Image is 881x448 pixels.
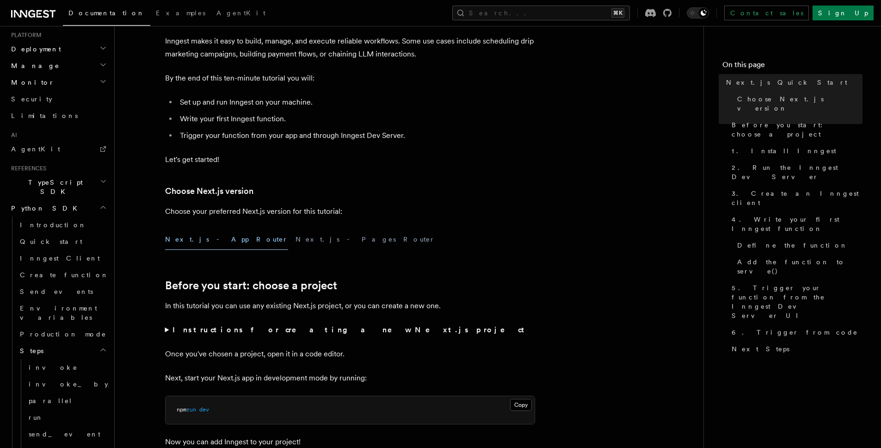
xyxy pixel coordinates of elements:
[25,409,109,426] a: run
[20,221,86,229] span: Introduction
[737,257,863,276] span: Add the function to serve()
[737,94,863,113] span: Choose Next.js version
[29,364,78,371] span: invoke
[173,325,528,334] strong: Instructions for creating a new Next.js project
[16,342,109,359] button: Steps
[16,267,109,283] a: Create function
[732,163,863,181] span: 2. Run the Inngest Dev Server
[722,74,863,91] a: Next.js Quick Start
[11,95,52,103] span: Security
[25,359,109,376] a: invoke
[20,255,100,262] span: Inngest Client
[29,380,137,388] span: invoke_by_id
[16,217,109,233] a: Introduction
[732,328,858,337] span: 6. Trigger from code
[165,72,535,85] p: By the end of this ten-minute tutorial you will:
[165,153,535,166] p: Let's get started!
[732,146,836,156] span: 1. Install Inngest
[611,8,624,18] kbd: ⌘K
[722,59,863,74] h4: On this page
[165,348,535,361] p: Once you've chosen a project, open it in a code editor.
[452,6,630,20] button: Search...⌘K
[7,131,17,139] span: AI
[732,344,789,354] span: Next Steps
[165,35,535,61] p: Inngest makes it easy to build, manage, and execute reliable workflows. Some use cases include sc...
[7,57,109,74] button: Manage
[165,229,288,250] button: Next.js - App Router
[11,112,78,119] span: Limitations
[737,241,848,250] span: Define the function
[7,178,100,196] span: TypeScript SDK
[216,9,265,17] span: AgentKit
[16,346,43,355] span: Steps
[7,61,60,70] span: Manage
[25,426,109,442] a: send_event
[177,96,535,109] li: Set up and run Inngest on your machine.
[728,341,863,357] a: Next Steps
[7,44,61,54] span: Deployment
[20,238,82,245] span: Quick start
[728,185,863,211] a: 3. Create an Inngest client
[733,91,863,117] a: Choose Next.js version
[16,250,109,267] a: Inngest Client
[63,3,150,26] a: Documentation
[186,406,196,413] span: run
[7,174,109,200] button: TypeScript SDK
[16,283,109,300] a: Send events
[11,145,60,153] span: AgentKit
[732,189,863,207] span: 3. Create an Inngest client
[156,9,205,17] span: Examples
[211,3,271,25] a: AgentKit
[7,78,55,87] span: Monitor
[7,41,109,57] button: Deployment
[29,414,43,421] span: run
[177,112,535,125] li: Write your first Inngest function.
[813,6,874,20] a: Sign Up
[199,406,209,413] span: dev
[165,299,535,312] p: In this tutorial you can use any existing Next.js project, or you can create a new one.
[165,205,535,218] p: Choose your preferred Next.js version for this tutorial:
[724,6,809,20] a: Contact sales
[728,159,863,185] a: 2. Run the Inngest Dev Server
[726,78,847,87] span: Next.js Quick Start
[687,7,709,19] button: Toggle dark mode
[7,107,109,124] a: Limitations
[150,3,211,25] a: Examples
[25,376,109,392] a: invoke_by_id
[165,279,337,292] a: Before you start: choose a project
[16,326,109,342] a: Production mode
[29,430,100,438] span: send_event
[16,233,109,250] a: Quick start
[733,254,863,280] a: Add the function to serve()
[728,211,863,237] a: 4. Write your first Inngest function
[7,141,109,157] a: AgentKit
[728,324,863,341] a: 6. Trigger from code
[20,288,93,295] span: Send events
[20,330,106,338] span: Production mode
[7,204,83,213] span: Python SDK
[29,397,73,404] span: parallel
[728,117,863,143] a: Before you start: choose a project
[16,300,109,326] a: Environment variables
[7,165,46,172] span: References
[165,372,535,385] p: Next, start your Next.js app in development mode by running:
[68,9,145,17] span: Documentation
[7,31,42,39] span: Platform
[732,283,863,320] span: 5. Trigger your function from the Inngest Dev Server UI
[510,399,532,411] button: Copy
[7,200,109,217] button: Python SDK
[25,392,109,409] a: parallel
[20,305,97,321] span: Environment variables
[728,143,863,159] a: 1. Install Inngest
[728,280,863,324] a: 5. Trigger your function from the Inngest Dev Server UI
[165,324,535,336] summary: Instructions for creating a new Next.js project
[165,185,253,198] a: Choose Next.js version
[733,237,863,254] a: Define the function
[7,74,109,91] button: Monitor
[732,215,863,233] span: 4. Write your first Inngest function
[296,229,435,250] button: Next.js - Pages Router
[7,91,109,107] a: Security
[177,406,186,413] span: npm
[732,120,863,139] span: Before you start: choose a project
[20,271,109,279] span: Create function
